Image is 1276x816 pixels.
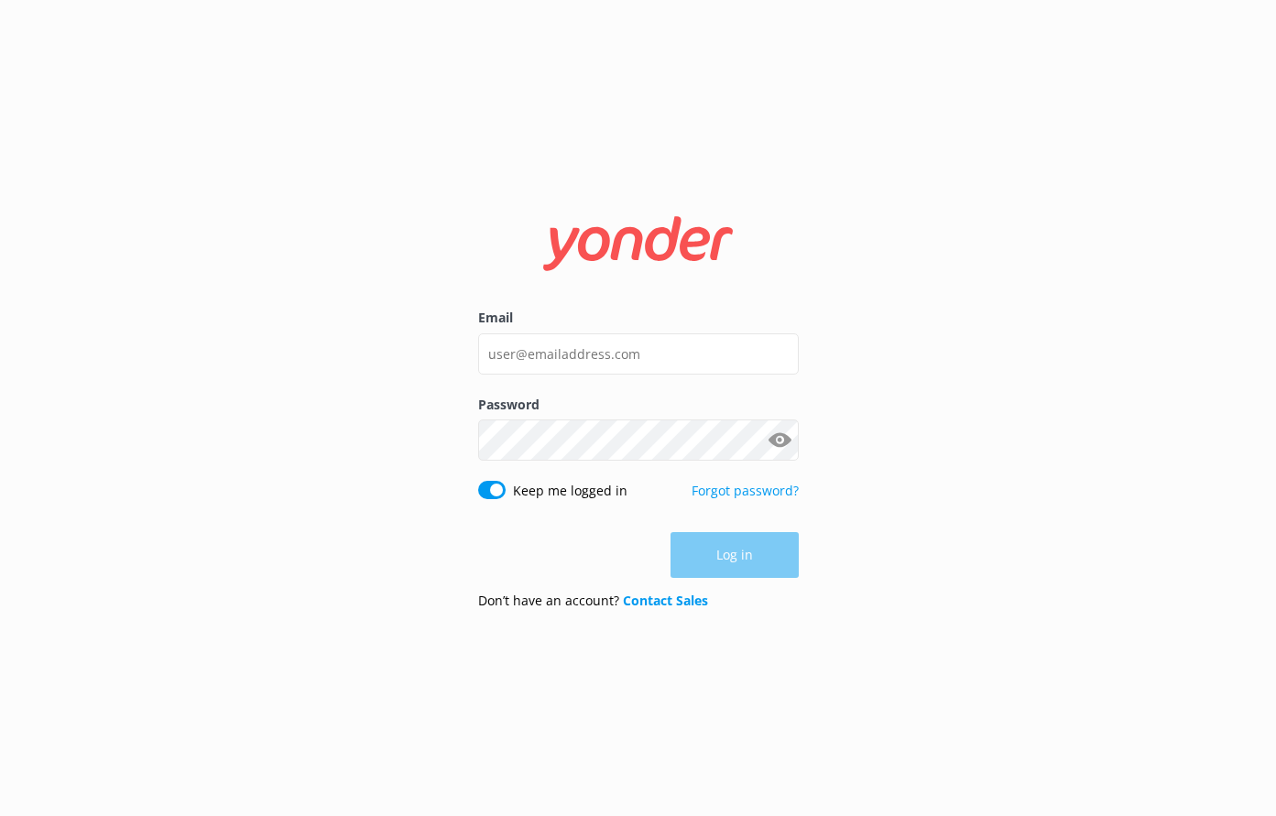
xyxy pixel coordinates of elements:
[478,591,708,611] p: Don’t have an account?
[623,592,708,609] a: Contact Sales
[692,482,799,499] a: Forgot password?
[478,333,799,375] input: user@emailaddress.com
[478,308,799,328] label: Email
[513,481,627,501] label: Keep me logged in
[762,422,799,459] button: Show password
[478,395,799,415] label: Password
